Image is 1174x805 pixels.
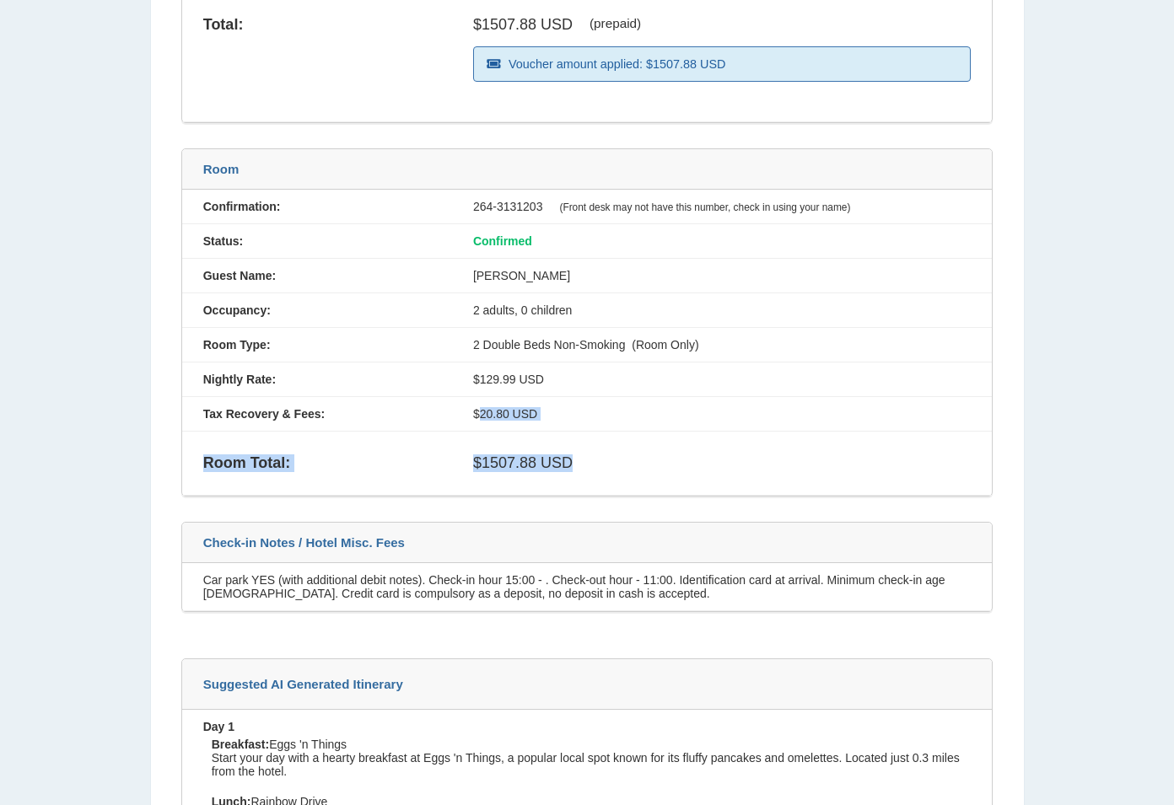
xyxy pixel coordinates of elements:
[182,373,452,386] div: Nightly Rate:
[203,535,405,550] span: Check-in Notes / Hotel Misc. Fees
[182,407,452,421] div: Tax Recovery & Fees:
[203,720,980,738] div: Day 1
[182,303,452,317] div: Occupancy:
[43,12,78,27] span: Help
[182,200,452,213] div: Confirmation:
[212,738,980,786] p: Eggs 'n Things Start your day with a hearty breakfast at Eggs 'n Things, a popular local spot kno...
[182,442,452,485] div: Room Total:
[452,442,992,485] div: $1507.88 USD
[212,738,269,751] b: Breakfast:
[452,3,992,111] div: $1507.88 USD
[452,200,992,213] div: 264-3131203
[452,373,992,386] div: $129.99 USD
[473,46,971,82] div: Voucher amount applied: $1507.88 USD
[182,269,452,282] div: Guest Name:
[452,407,992,421] div: $20.80 USD
[203,162,240,176] span: Room
[182,234,452,248] div: Status:
[182,573,993,600] div: Car park YES (with additional debit notes). Check-in hour 15:00 - . Check-out hour - 11:00. Ident...
[590,16,641,31] div: (prepaid)
[203,677,403,691] span: Suggested AI Generated Itinerary
[452,269,992,282] div: [PERSON_NAME]
[559,201,850,213] span: (Front desk may not have this number, check in using your name)
[452,303,992,317] div: 2 adults, 0 children
[452,234,992,248] div: Confirmed
[182,3,452,46] div: Total:
[182,338,452,352] div: Room Type:
[452,338,992,352] div: 2 Double Beds Non-Smoking (Room Only)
